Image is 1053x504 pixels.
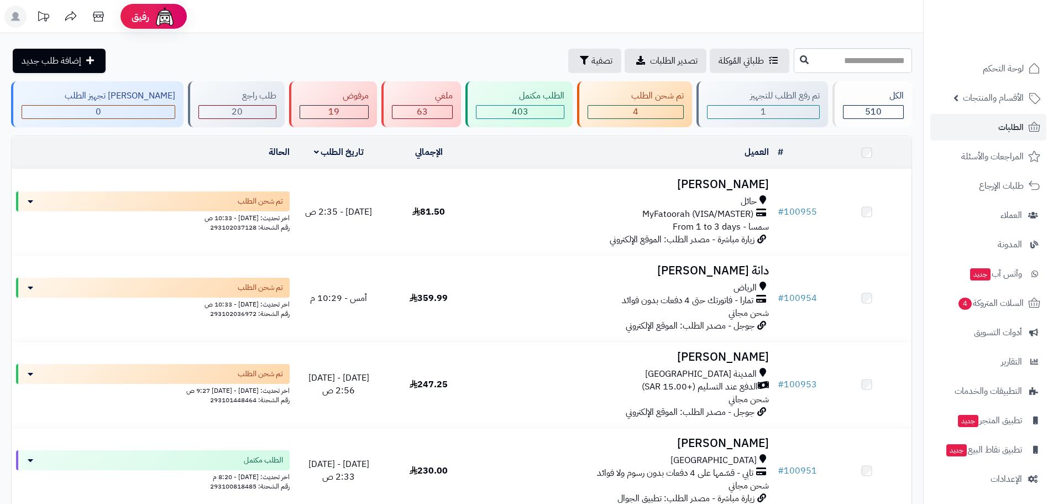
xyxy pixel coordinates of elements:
a: #100951 [778,464,817,477]
span: التقارير [1001,354,1022,370]
div: 63 [392,106,452,118]
span: رقم الشحنة: 293101448464 [210,395,290,405]
span: 4 [958,298,972,310]
a: المراجعات والأسئلة [930,143,1046,170]
span: [DATE] - 2:35 ص [305,205,372,219]
div: اخر تحديث: [DATE] - 8:20 م [16,470,290,482]
span: تمارا - فاتورتك حتى 4 دفعات بدون فوائد [622,294,753,307]
a: وآتس آبجديد [930,261,1046,287]
span: أمس - 10:29 م [310,292,367,305]
span: التطبيقات والخدمات [955,383,1022,399]
span: 1 [761,105,766,118]
a: تطبيق المتجرجديد [930,407,1046,434]
a: التطبيقات والخدمات [930,378,1046,404]
div: اخر تحديث: [DATE] - 10:33 ص [16,298,290,309]
span: الإعدادات [991,471,1022,487]
div: 0 [22,106,175,118]
span: المدينة [GEOGRAPHIC_DATA] [645,368,757,381]
span: تصدير الطلبات [650,54,698,67]
div: تم شحن الطلب [588,90,683,102]
span: تطبيق المتجر [957,413,1022,428]
div: اخر تحديث: [DATE] - [DATE] 9:27 ص [16,384,290,396]
span: [GEOGRAPHIC_DATA] [670,454,757,467]
span: الأقسام والمنتجات [963,90,1024,106]
span: # [778,378,784,391]
a: تم رفع الطلب للتجهيز 1 [694,81,830,127]
span: 0 [96,105,101,118]
span: 359.99 [410,292,448,305]
span: جوجل - مصدر الطلب: الموقع الإلكتروني [626,319,755,332]
span: سمسا - From 1 to 3 days [673,220,769,233]
span: جوجل - مصدر الطلب: الموقع الإلكتروني [626,406,755,419]
div: [PERSON_NAME] تجهيز الطلب [22,90,175,102]
span: [DATE] - [DATE] 2:56 ص [308,371,369,397]
span: أدوات التسويق [974,325,1022,340]
span: طلباتي المُوكلة [719,54,764,67]
span: تابي - قسّمها على 4 دفعات بدون رسوم ولا فوائد [597,467,753,480]
div: طلب راجع [198,90,276,102]
span: الرياض [734,282,757,294]
div: ملغي [392,90,453,102]
span: 403 [512,105,528,118]
span: زيارة مباشرة - مصدر الطلب: الموقع الإلكتروني [610,233,755,246]
a: تاريخ الطلب [314,146,364,159]
span: # [778,205,784,219]
div: مرفوض [300,90,369,102]
button: تصفية [568,49,621,73]
a: تطبيق نقاط البيعجديد [930,437,1046,463]
span: الدفع عند التسليم (+15.00 SAR) [642,381,758,393]
span: 81.50 [412,205,445,219]
span: السلات المتروكة [957,295,1024,311]
span: # [778,292,784,305]
span: رقم الشحنة: 293102037128 [210,222,290,232]
a: مرفوض 19 [287,81,379,127]
a: #100954 [778,292,817,305]
span: تم شحن الطلب [238,368,283,380]
span: وآتس آب [969,266,1022,282]
a: تم شحن الطلب 4 [575,81,694,127]
span: 20 [232,105,243,118]
a: الإعدادات [930,466,1046,492]
span: تصفية [591,54,612,67]
div: 1 [708,106,819,118]
span: الطلب مكتمل [244,455,283,466]
span: طلبات الإرجاع [979,178,1024,194]
a: لوحة التحكم [930,55,1046,82]
div: 403 [476,106,564,118]
span: لوحة التحكم [983,61,1024,76]
span: شحن مجاني [729,393,769,406]
a: طلبات الإرجاع [930,173,1046,199]
h3: [PERSON_NAME] [478,351,769,363]
a: التقارير [930,349,1046,375]
span: 19 [328,105,339,118]
span: جديد [958,415,978,427]
span: 230.00 [410,464,448,477]
a: العملاء [930,202,1046,228]
h3: [PERSON_NAME] [478,437,769,450]
div: 20 [199,106,275,118]
a: الحالة [269,146,290,159]
img: ai-face.png [154,6,176,28]
span: جديد [970,268,991,280]
a: #100955 [778,205,817,219]
div: 4 [588,106,683,118]
a: المدونة [930,231,1046,258]
span: رقم الشحنة: 293102036972 [210,309,290,319]
span: شحن مجاني [729,306,769,320]
a: الكل510 [830,81,914,127]
span: إضافة طلب جديد [22,54,81,67]
div: الطلب مكتمل [476,90,564,102]
a: طلباتي المُوكلة [710,49,789,73]
span: 63 [417,105,428,118]
span: تم شحن الطلب [238,196,283,207]
a: تحديثات المنصة [29,6,57,30]
h3: [PERSON_NAME] [478,178,769,191]
span: تطبيق نقاط البيع [945,442,1022,458]
span: # [778,464,784,477]
a: الطلبات [930,114,1046,141]
a: أدوات التسويق [930,319,1046,346]
a: طلب راجع 20 [186,81,286,127]
span: الطلبات [998,119,1024,135]
a: الطلب مكتمل 403 [463,81,575,127]
span: رفيق [132,10,149,23]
